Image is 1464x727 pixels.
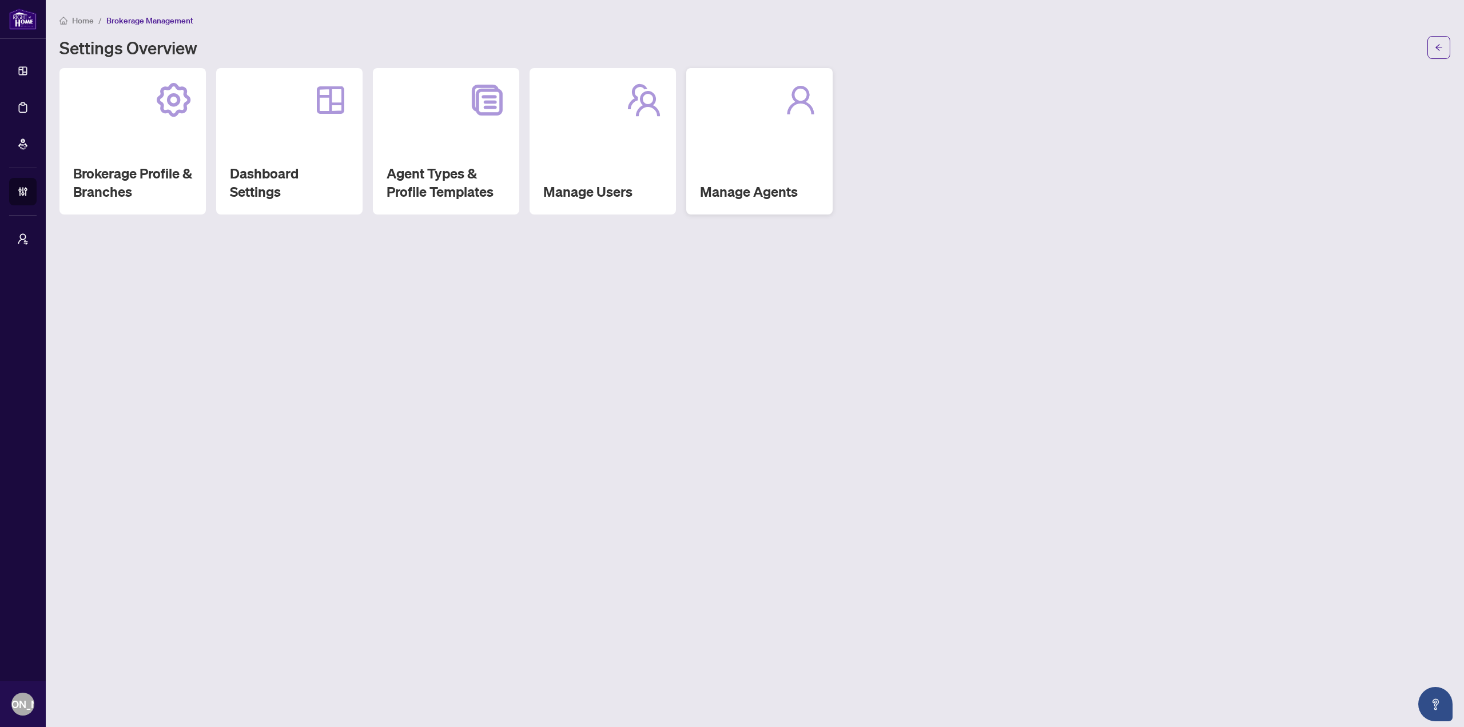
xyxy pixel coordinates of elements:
[106,15,193,26] span: Brokerage Management
[700,182,819,201] h2: Manage Agents
[59,38,197,57] h1: Settings Overview
[73,164,192,201] h2: Brokerage Profile & Branches
[98,14,102,27] li: /
[1418,687,1453,721] button: Open asap
[1435,43,1443,51] span: arrow-left
[387,164,506,201] h2: Agent Types & Profile Templates
[543,182,662,201] h2: Manage Users
[72,15,94,26] span: Home
[230,164,349,201] h2: Dashboard Settings
[59,17,67,25] span: home
[17,233,29,245] span: user-switch
[9,9,37,30] img: logo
